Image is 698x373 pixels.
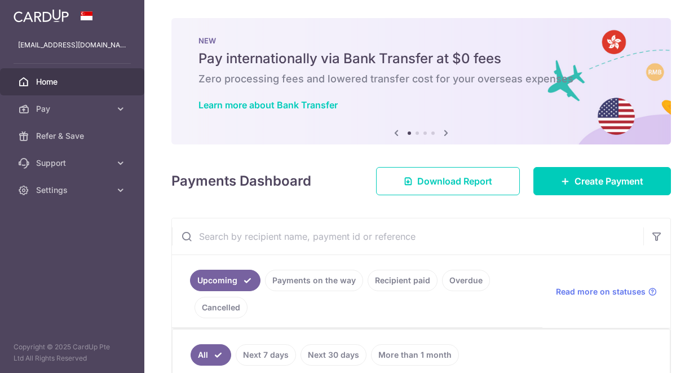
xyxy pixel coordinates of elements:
[533,167,671,195] a: Create Payment
[265,270,363,291] a: Payments on the way
[190,270,260,291] a: Upcoming
[18,40,126,51] p: [EMAIL_ADDRESS][DOMAIN_NAME]
[36,157,111,169] span: Support
[191,344,231,366] a: All
[556,286,657,297] a: Read more on statuses
[195,297,248,318] a: Cancelled
[36,185,111,196] span: Settings
[442,270,490,291] a: Overdue
[198,36,644,45] p: NEW
[368,270,438,291] a: Recipient paid
[36,76,111,87] span: Home
[36,103,111,115] span: Pay
[172,218,643,254] input: Search by recipient name, payment id or reference
[171,18,671,144] img: Bank transfer banner
[198,72,644,86] h6: Zero processing fees and lowered transfer cost for your overseas expenses
[301,344,366,366] a: Next 30 days
[36,130,111,142] span: Refer & Save
[376,167,520,195] a: Download Report
[198,50,644,68] h5: Pay internationally via Bank Transfer at $0 fees
[236,344,296,366] a: Next 7 days
[171,171,311,191] h4: Payments Dashboard
[556,286,646,297] span: Read more on statuses
[371,344,459,366] a: More than 1 month
[417,174,492,188] span: Download Report
[14,9,69,23] img: CardUp
[198,99,338,111] a: Learn more about Bank Transfer
[575,174,643,188] span: Create Payment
